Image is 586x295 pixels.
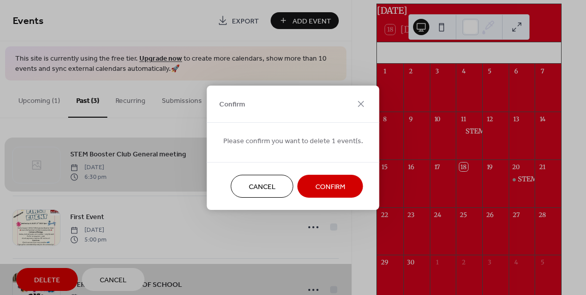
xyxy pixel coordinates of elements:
[223,136,363,146] span: Please confirm you want to delete 1 event(s.
[249,181,276,192] span: Cancel
[219,99,245,110] span: Confirm
[298,175,363,198] button: Confirm
[231,175,294,198] button: Cancel
[315,181,345,192] span: Confirm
